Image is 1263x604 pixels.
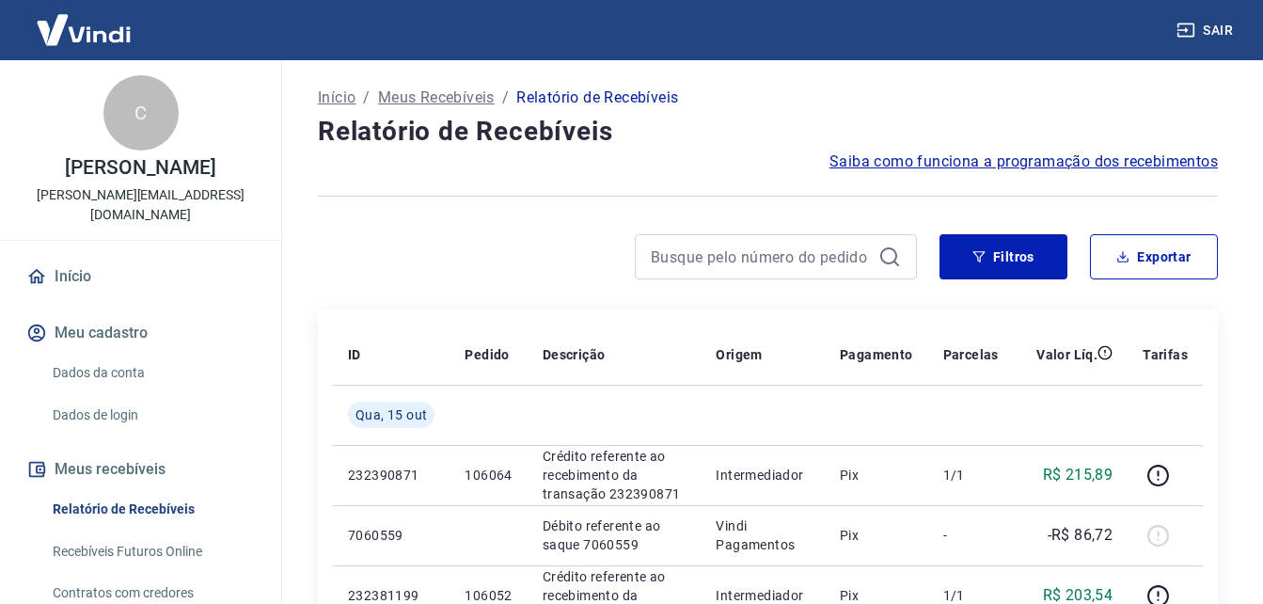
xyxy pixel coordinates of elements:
[348,466,434,485] p: 232390871
[348,345,361,364] p: ID
[348,526,434,545] p: 7060559
[465,345,509,364] p: Pedido
[716,466,810,485] p: Intermediador
[23,449,259,490] button: Meus recebíveis
[939,234,1067,279] button: Filtros
[1043,464,1113,486] p: R$ 215,89
[45,396,259,435] a: Dados de login
[23,256,259,297] a: Início
[465,466,512,485] p: 106064
[103,75,179,151] div: C
[15,185,266,225] p: [PERSON_NAME][EMAIL_ADDRESS][DOMAIN_NAME]
[23,1,145,58] img: Vindi
[716,517,810,554] p: Vindi Pagamentos
[45,490,259,529] a: Relatório de Recebíveis
[318,113,1218,151] h4: Relatório de Recebíveis
[45,532,259,571] a: Recebíveis Futuros Online
[840,526,913,545] p: Pix
[355,405,427,424] span: Qua, 15 out
[65,158,215,178] p: [PERSON_NAME]
[943,526,999,545] p: -
[45,354,259,392] a: Dados da conta
[943,466,999,485] p: 1/1
[516,87,678,109] p: Relatório de Recebíveis
[23,312,259,354] button: Meu cadastro
[1090,234,1218,279] button: Exportar
[502,87,509,109] p: /
[943,345,999,364] p: Parcelas
[1036,345,1097,364] p: Valor Líq.
[363,87,370,109] p: /
[543,345,606,364] p: Descrição
[543,517,687,554] p: Débito referente ao saque 7060559
[318,87,355,109] a: Início
[840,466,913,485] p: Pix
[840,345,913,364] p: Pagamento
[716,345,762,364] p: Origem
[1173,13,1240,48] button: Sair
[543,447,687,503] p: Crédito referente ao recebimento da transação 232390871
[1048,524,1113,547] p: -R$ 86,72
[1143,345,1188,364] p: Tarifas
[829,151,1218,173] a: Saiba como funciona a programação dos recebimentos
[651,243,871,271] input: Busque pelo número do pedido
[378,87,495,109] a: Meus Recebíveis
